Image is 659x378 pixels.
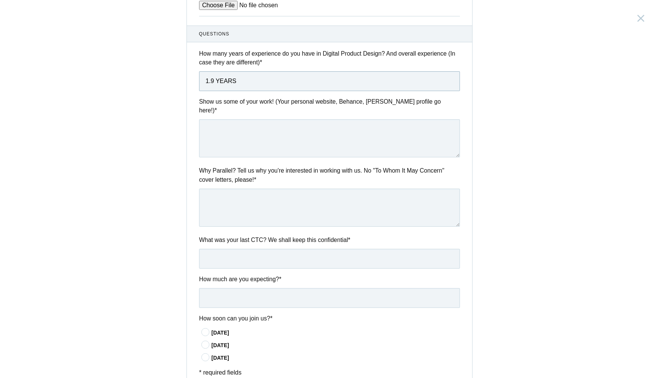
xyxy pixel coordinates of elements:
span: Questions [199,30,460,37]
span: * required fields [199,369,241,376]
label: How many years of experience do you have in Digital Product Design? And overall experience (In ca... [199,49,460,67]
label: Show us some of your work! (Your personal website, Behance, [PERSON_NAME] profile go here!) [199,97,460,115]
div: [DATE] [211,354,460,362]
label: Why Parallel? Tell us why you're interested in working with us. No "To Whom It May Concern" cover... [199,166,460,184]
label: What was your last CTC? We shall keep this confidential [199,235,460,244]
div: [DATE] [211,341,460,349]
div: [DATE] [211,329,460,337]
label: How soon can you join us? [199,314,460,323]
label: How much are you expecting? [199,275,460,283]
